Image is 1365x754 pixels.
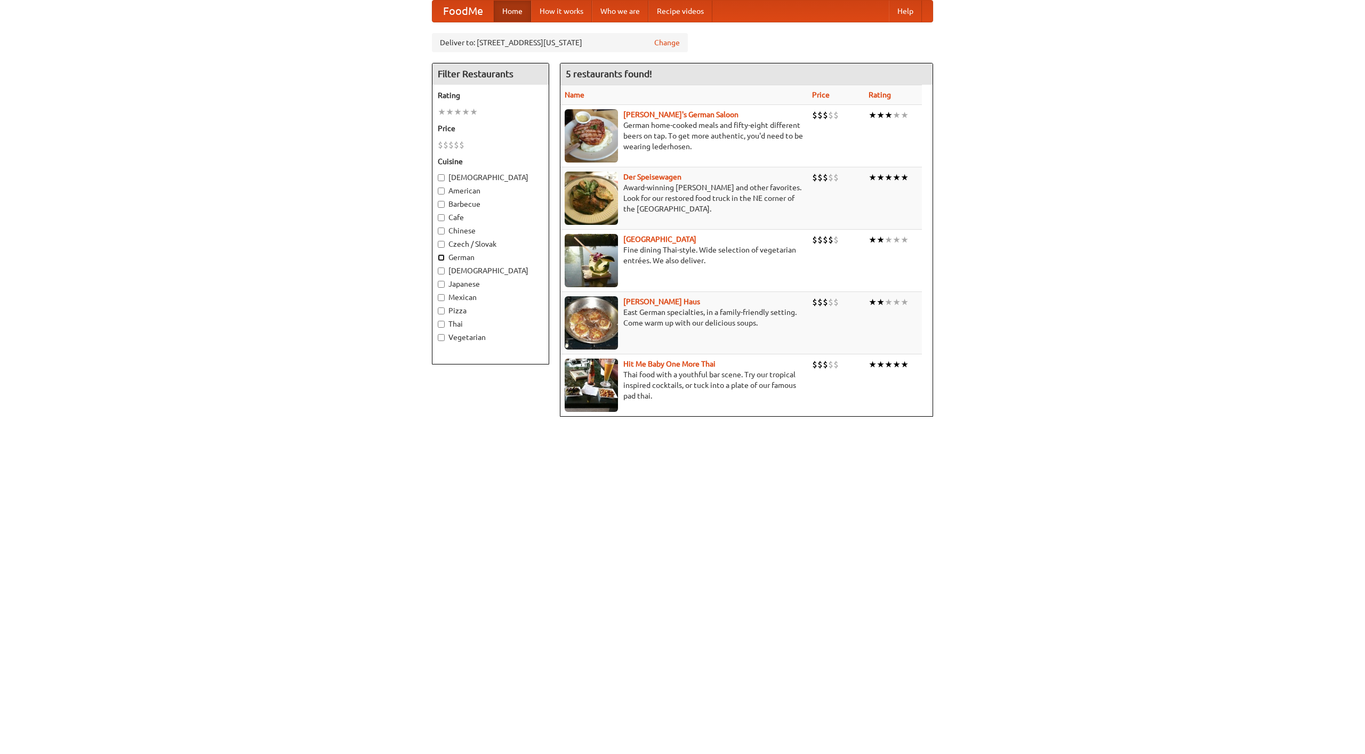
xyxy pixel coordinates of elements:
h5: Rating [438,90,543,101]
input: Thai [438,321,445,328]
li: $ [817,109,823,121]
b: [PERSON_NAME] Haus [623,297,700,306]
p: Award-winning [PERSON_NAME] and other favorites. Look for our restored food truck in the NE corne... [565,182,804,214]
li: $ [823,234,828,246]
p: German home-cooked meals and fifty-eight different beers on tap. To get more authentic, you'd nee... [565,120,804,152]
input: German [438,254,445,261]
a: Price [812,91,830,99]
li: ★ [901,172,909,183]
a: FoodMe [432,1,494,22]
label: Barbecue [438,199,543,209]
li: ★ [885,359,893,370]
li: ★ [885,296,893,308]
li: $ [812,296,817,308]
li: $ [812,359,817,370]
li: ★ [869,172,877,183]
b: Der Speisewagen [623,173,681,181]
a: Hit Me Baby One More Thai [623,360,716,368]
label: American [438,185,543,196]
input: [DEMOGRAPHIC_DATA] [438,174,445,181]
li: $ [817,359,823,370]
a: [GEOGRAPHIC_DATA] [623,235,696,244]
li: ★ [869,234,877,246]
li: $ [828,296,833,308]
img: satay.jpg [565,234,618,287]
li: $ [454,139,459,151]
input: Cafe [438,214,445,221]
li: ★ [438,106,446,118]
li: ★ [877,359,885,370]
input: Mexican [438,294,445,301]
li: ★ [470,106,478,118]
li: $ [823,109,828,121]
li: $ [448,139,454,151]
label: Japanese [438,279,543,289]
li: $ [823,359,828,370]
li: $ [828,109,833,121]
a: Rating [869,91,891,99]
li: ★ [901,359,909,370]
a: [PERSON_NAME]'s German Saloon [623,110,738,119]
input: Chinese [438,228,445,234]
li: ★ [877,234,885,246]
li: $ [833,234,839,246]
input: Japanese [438,281,445,288]
li: $ [823,172,828,183]
li: ★ [885,109,893,121]
label: Chinese [438,225,543,236]
input: Pizza [438,307,445,314]
label: Vegetarian [438,332,543,343]
li: ★ [446,106,454,118]
a: Recipe videos [648,1,712,22]
a: Home [494,1,531,22]
li: $ [459,139,464,151]
img: kohlhaus.jpg [565,296,618,350]
li: ★ [885,172,893,183]
input: Vegetarian [438,334,445,341]
li: ★ [869,359,877,370]
li: $ [833,359,839,370]
li: $ [828,234,833,246]
li: $ [833,172,839,183]
li: ★ [893,234,901,246]
li: ★ [869,296,877,308]
input: Czech / Slovak [438,241,445,248]
div: Deliver to: [STREET_ADDRESS][US_STATE] [432,33,688,52]
li: $ [828,359,833,370]
label: Thai [438,319,543,329]
ng-pluralize: 5 restaurants found! [566,69,652,79]
input: Barbecue [438,201,445,208]
label: [DEMOGRAPHIC_DATA] [438,172,543,183]
img: babythai.jpg [565,359,618,412]
li: $ [828,172,833,183]
li: ★ [877,109,885,121]
li: ★ [893,296,901,308]
li: $ [438,139,443,151]
input: [DEMOGRAPHIC_DATA] [438,267,445,274]
li: $ [833,109,839,121]
a: Name [565,91,584,99]
input: American [438,188,445,194]
li: ★ [877,296,885,308]
li: ★ [462,106,470,118]
li: ★ [893,359,901,370]
li: $ [443,139,448,151]
h4: Filter Restaurants [432,63,549,85]
label: Cafe [438,212,543,223]
li: ★ [869,109,877,121]
label: Pizza [438,305,543,316]
p: Thai food with a youthful bar scene. Try our tropical inspired cocktails, or tuck into a plate of... [565,369,804,401]
a: Who we are [592,1,648,22]
li: ★ [893,172,901,183]
li: $ [812,234,817,246]
li: $ [812,172,817,183]
p: Fine dining Thai-style. Wide selection of vegetarian entrées. We also deliver. [565,245,804,266]
li: $ [823,296,828,308]
img: esthers.jpg [565,109,618,163]
li: $ [817,234,823,246]
li: $ [817,172,823,183]
li: ★ [454,106,462,118]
